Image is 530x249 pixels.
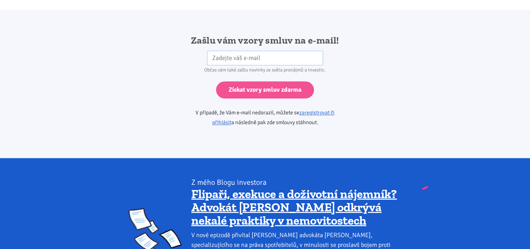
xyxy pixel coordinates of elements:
[176,65,354,75] div: Občas vám také zašlu novinky ze světa pronájmů a investic.
[176,108,354,127] p: V případě, že Vám e-mail nedorazil, můžete se a následně pak zde smlouvy stáhnout.
[207,51,323,66] input: Zadejte váš e-mail
[176,34,354,47] h2: Zašlu vám vzory smluv na e-mail!
[191,186,397,227] a: Flipaři, exekuce a doživotní nájemník? Advokát [PERSON_NAME] odkrývá nekalé praktiky v nemovitostech
[216,81,314,98] input: Získat vzory smluv zdarma
[191,177,401,187] div: Z mého Blogu investora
